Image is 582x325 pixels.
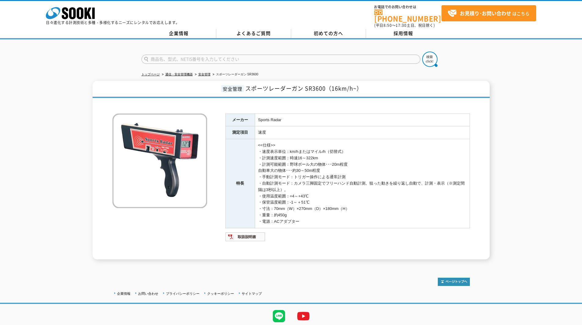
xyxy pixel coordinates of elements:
td: Sports Radar [255,114,470,126]
span: 安全管理 [221,85,244,92]
img: スポーツレーダーガン SR3600 [112,114,207,208]
a: 採用情報 [366,29,441,38]
img: 取扱説明書 [225,232,265,242]
a: お見積り･お問い合わせはこちら [441,5,536,21]
li: スポーツレーダーガン SR3600 [211,71,258,78]
a: トップページ [141,73,160,76]
span: (平日 ～ 土日、祝日除く) [374,23,435,28]
span: 8:50 [383,23,392,28]
td: <<仕様>> ・速度表示単位：km/hまたはマイル/h（切替式） ・計測速度範囲：時速16～322km ・計測可能範囲：野球ボール大の物体･･･20m程度 自動車大の物体･･･約30～50m程度... [255,139,470,228]
input: 商品名、型式、NETIS番号を入力してください [141,55,420,64]
strong: お見積り･お問い合わせ [460,9,511,17]
a: よくあるご質問 [216,29,291,38]
th: 測定項目 [225,126,255,139]
a: 通信・安全管理機器 [165,73,193,76]
img: btn_search.png [422,52,437,67]
a: 企業情報 [141,29,216,38]
a: 企業情報 [117,292,130,295]
p: 日々進化する計測技術と多種・多様化するニーズにレンタルでお応えします。 [46,21,180,24]
img: トップページへ [438,278,470,286]
a: クッキーポリシー [207,292,234,295]
span: はこちら [448,9,529,18]
span: 17:30 [396,23,407,28]
td: 速度 [255,126,470,139]
a: [PHONE_NUMBER] [374,9,441,22]
a: 取扱説明書 [225,236,265,240]
a: お問い合わせ [138,292,158,295]
a: サイトマップ [242,292,262,295]
span: お電話でのお問い合わせは [374,5,441,9]
span: 初めての方へ [314,30,343,37]
a: プライバシーポリシー [166,292,199,295]
span: スポーツレーダーガン SR3600（16km/h~） [245,84,362,92]
a: 初めての方へ [291,29,366,38]
a: 安全管理 [198,73,210,76]
th: 特長 [225,139,255,228]
th: メーカー [225,114,255,126]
